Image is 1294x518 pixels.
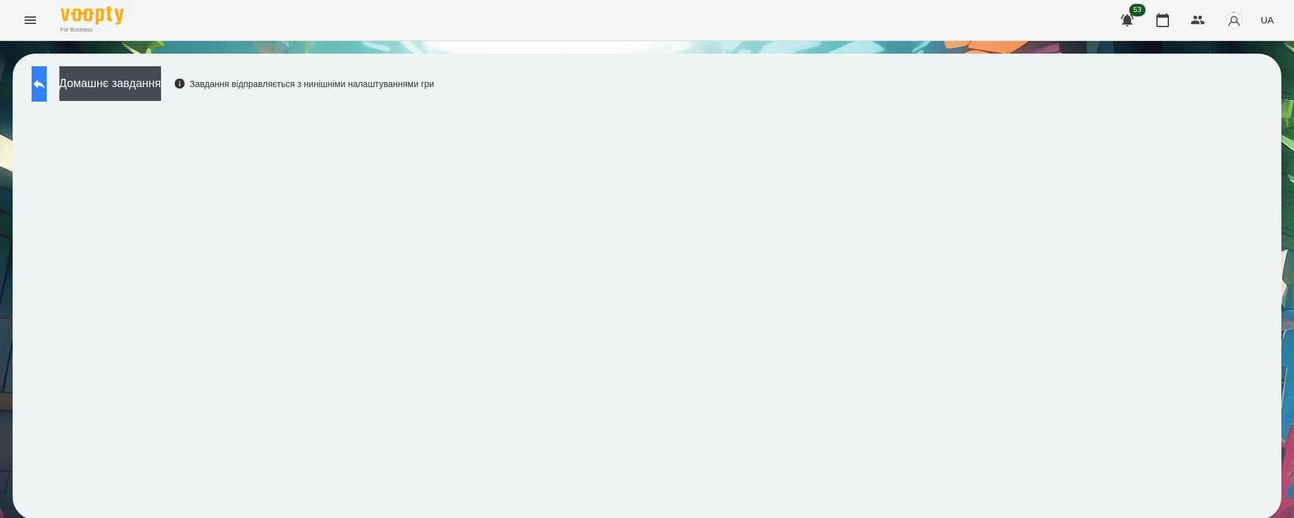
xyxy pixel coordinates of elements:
button: Menu [15,5,45,35]
button: UA [1255,8,1279,32]
button: Домашнє завдання [59,66,161,101]
span: For Business [61,26,124,34]
span: UA [1261,13,1274,26]
span: 53 [1129,4,1146,16]
img: Voopty Logo [61,6,124,25]
img: avatar_s.png [1225,11,1243,29]
div: Завдання відправляється з нинішніми налаштуваннями гри [174,78,434,90]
